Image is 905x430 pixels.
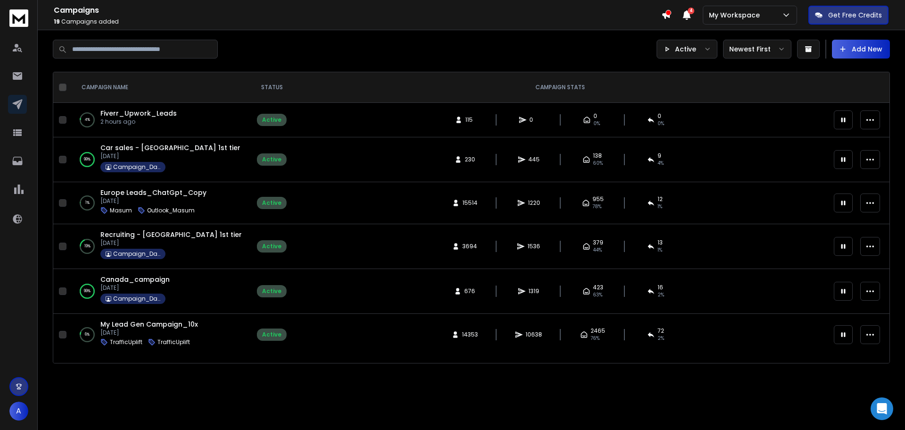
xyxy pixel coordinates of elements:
a: Car sales - [GEOGRAPHIC_DATA] 1st tier [100,143,240,152]
p: 2 hours ago [100,118,177,126]
p: [DATE] [100,239,242,247]
span: 4 [688,8,694,14]
a: Canada_campaign [100,275,170,284]
span: 78 % [592,203,601,211]
p: Campaigns added [54,18,661,25]
th: CAMPAIGN NAME [70,72,251,103]
div: Open Intercom Messenger [871,397,893,420]
p: Active [675,44,696,54]
p: [DATE] [100,329,198,337]
td: 19%Recruiting - [GEOGRAPHIC_DATA] 1st tier[DATE]Campaign_David [70,224,251,269]
p: Campaign_David [113,250,160,258]
a: Europe Leads_ChatGpt_Copy [100,188,206,197]
span: 72 [658,327,664,335]
button: Add New [832,40,890,59]
span: 10638 [526,331,542,338]
span: 13 [658,239,663,246]
td: 99%Canada_campaign[DATE]Campaign_David [70,269,251,314]
td: 6%My Lead Gen Campaign_10x[DATE]TrafficUpliftTrafficUplift [70,314,251,356]
p: Outlook_Masum [147,207,195,214]
p: Campaign_David [113,163,160,171]
span: 1319 [528,287,539,295]
span: 379 [593,239,603,246]
span: 12 [658,195,663,203]
p: 99 % [84,155,90,164]
img: logo [9,9,28,27]
span: 2 % [658,291,664,299]
p: [DATE] [100,197,206,205]
span: 1536 [527,243,540,250]
span: 230 [465,156,475,163]
p: TrafficUplift [110,338,142,346]
p: 19 % [84,242,90,251]
p: Get Free Credits [828,10,882,20]
div: Active [262,331,281,338]
p: [DATE] [100,152,240,160]
button: Get Free Credits [808,6,889,25]
span: 3694 [462,243,477,250]
h1: Campaigns [54,5,661,16]
span: 445 [528,156,540,163]
span: 15514 [462,199,477,207]
span: 16 [658,284,663,291]
span: 19 [54,17,60,25]
p: Masum [110,207,132,214]
p: Campaign_David [113,295,160,303]
span: 60 % [593,160,603,167]
span: 44 % [593,246,602,254]
span: 423 [593,284,603,291]
p: My Workspace [709,10,764,20]
span: 76 % [591,335,600,342]
span: 1 % [658,246,662,254]
span: 0 [658,112,661,120]
span: 1 % [658,203,662,211]
span: 138 [593,152,602,160]
div: Active [262,287,281,295]
a: My Lead Gen Campaign_10x [100,320,198,329]
p: [DATE] [100,284,170,292]
span: 14353 [462,331,478,338]
span: 4 % [658,160,664,167]
div: Active [262,116,281,124]
span: 115 [465,116,475,124]
span: 2 % [658,335,664,342]
td: 99%Car sales - [GEOGRAPHIC_DATA] 1st tier[DATE]Campaign_David [70,137,251,182]
span: 9 [658,152,661,160]
span: 2465 [591,327,605,335]
a: Recruiting - [GEOGRAPHIC_DATA] 1st tier [100,230,242,239]
span: 0% [658,120,664,127]
button: Newest First [723,40,791,59]
button: A [9,402,28,421]
div: Active [262,199,281,207]
span: 0 [593,112,597,120]
p: 99 % [84,287,90,296]
a: Fiverr_Upwork_Leads [100,109,177,118]
p: 4 % [85,115,90,125]
div: Active [262,156,281,163]
td: 1%Europe Leads_ChatGpt_Copy[DATE]MasumOutlook_Masum [70,182,251,224]
p: TrafficUplift [157,338,190,346]
p: 6 % [85,330,90,339]
td: 4%Fiverr_Upwork_Leads2 hours ago [70,103,251,137]
p: 1 % [85,198,90,208]
th: CAMPAIGN STATS [292,72,828,103]
span: 0 [529,116,539,124]
div: Active [262,243,281,250]
span: 676 [464,287,475,295]
span: 63 % [593,291,602,299]
span: 0% [593,120,600,127]
span: 955 [592,195,604,203]
th: STATUS [251,72,292,103]
span: 1220 [528,199,540,207]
